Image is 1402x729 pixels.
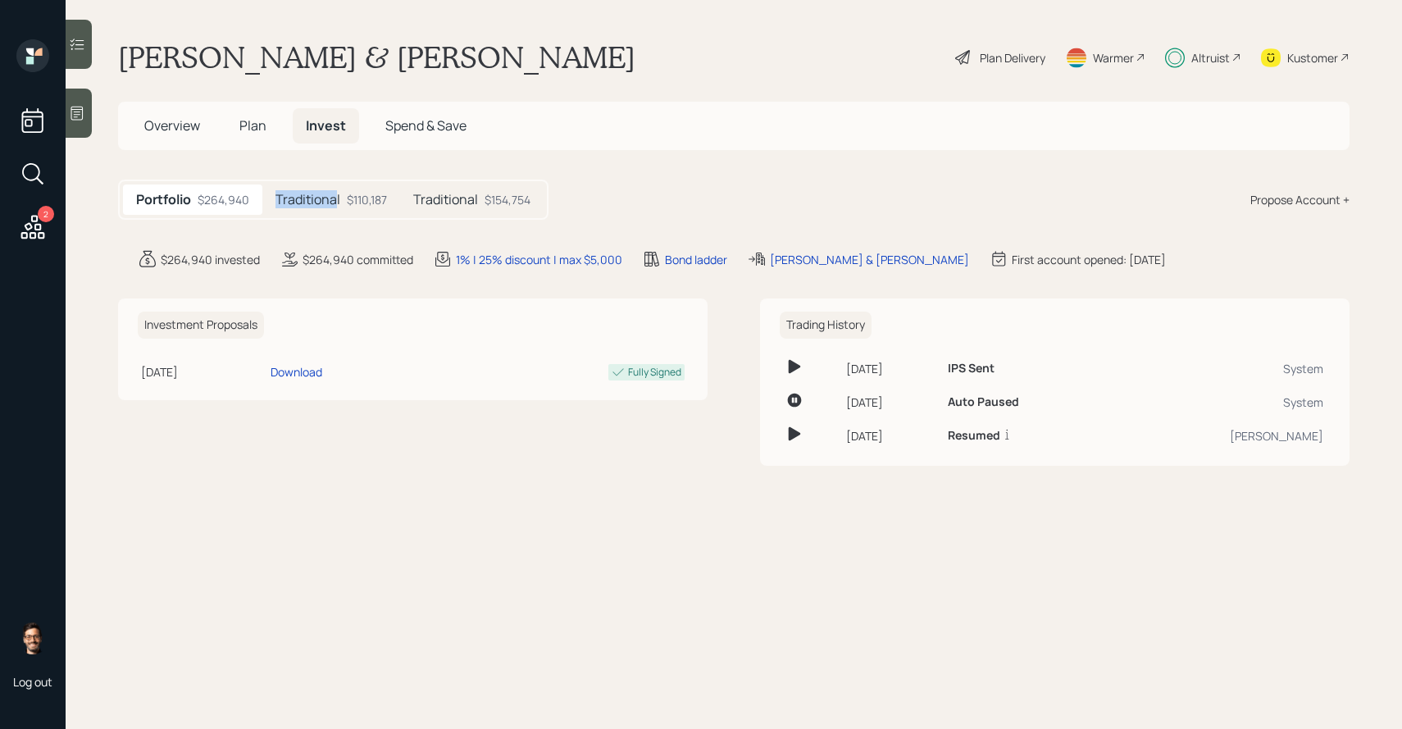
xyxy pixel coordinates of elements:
div: Plan Delivery [980,49,1045,66]
h5: Traditional [413,192,478,207]
div: $154,754 [485,191,530,208]
h6: Resumed [948,429,1000,443]
div: [DATE] [846,360,935,377]
div: System [1120,394,1323,411]
div: $110,187 [347,191,387,208]
div: $264,940 invested [161,251,260,268]
h6: Investment Proposals [138,312,264,339]
div: $264,940 committed [303,251,413,268]
h5: Portfolio [136,192,191,207]
div: Log out [13,674,52,690]
span: Spend & Save [385,116,467,134]
div: [DATE] [846,394,935,411]
div: Altruist [1191,49,1230,66]
div: Bond ladder [665,251,727,268]
h6: IPS Sent [948,362,995,376]
h6: Auto Paused [948,395,1019,409]
h6: Trading History [780,312,872,339]
span: Invest [306,116,346,134]
div: 2 [38,206,54,222]
h1: [PERSON_NAME] & [PERSON_NAME] [118,39,635,75]
span: Plan [239,116,266,134]
div: Propose Account + [1250,191,1350,208]
div: Fully Signed [628,365,681,380]
img: sami-boghos-headshot.png [16,622,49,654]
div: $264,940 [198,191,249,208]
div: System [1120,360,1323,377]
div: First account opened: [DATE] [1012,251,1166,268]
h5: Traditional [275,192,340,207]
div: [PERSON_NAME] [1120,427,1323,444]
div: Download [271,363,322,380]
div: Warmer [1093,49,1134,66]
span: Overview [144,116,200,134]
div: 1% | 25% discount | max $5,000 [456,251,622,268]
div: [PERSON_NAME] & [PERSON_NAME] [770,251,969,268]
div: [DATE] [846,427,935,444]
div: Kustomer [1287,49,1338,66]
div: [DATE] [141,363,264,380]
